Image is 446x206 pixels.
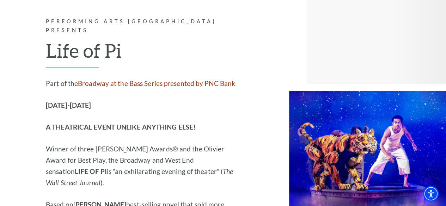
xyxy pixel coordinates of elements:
[46,39,236,68] h2: Life of Pi
[78,79,235,87] a: Broadway at the Bass Series presented by PNC Bank
[75,167,107,175] strong: LIFE OF PI
[46,123,196,131] strong: A THEATRICAL EVENT UNLIKE ANYTHING ELSE!
[46,78,236,89] p: Part of the
[46,143,236,188] p: Winner of three [PERSON_NAME] Awards® and the Olivier Award for Best Play, the Broadway and West ...
[46,17,236,35] p: Performing Arts [GEOGRAPHIC_DATA] Presents
[423,186,439,201] div: Accessibility Menu
[46,101,91,109] strong: [DATE]-[DATE]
